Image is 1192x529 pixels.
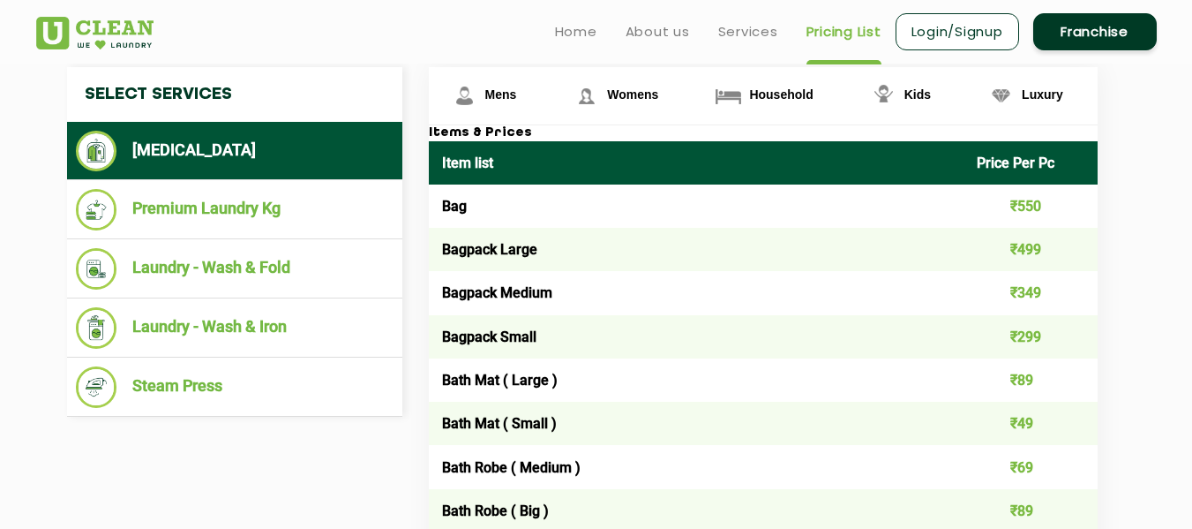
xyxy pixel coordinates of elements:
[76,307,394,349] li: Laundry - Wash & Iron
[868,80,899,111] img: Kids
[749,87,813,102] span: Household
[1022,87,1063,102] span: Luxury
[429,359,964,402] td: Bath Mat ( Large )
[485,87,517,102] span: Mens
[626,21,690,42] a: About us
[963,315,1098,359] td: ₹299
[963,445,1098,488] td: ₹69
[1033,13,1157,50] a: Franchise
[963,185,1098,228] td: ₹550
[429,228,964,271] td: Bagpack Large
[76,131,394,171] li: [MEDICAL_DATA]
[806,21,881,42] a: Pricing List
[76,189,117,230] img: Premium Laundry Kg
[986,80,1016,111] img: Luxury
[36,17,154,49] img: UClean Laundry and Dry Cleaning
[76,189,394,230] li: Premium Laundry Kg
[963,228,1098,271] td: ₹499
[429,315,964,359] td: Bagpack Small
[429,185,964,228] td: Bag
[963,271,1098,314] td: ₹349
[76,131,117,171] img: Dry Cleaning
[713,80,744,111] img: Household
[429,125,1098,141] h3: Items & Prices
[429,402,964,445] td: Bath Mat ( Small )
[449,80,480,111] img: Mens
[67,67,402,122] h4: Select Services
[904,87,931,102] span: Kids
[76,248,117,290] img: Laundry - Wash & Fold
[76,367,117,408] img: Steam Press
[963,359,1098,402] td: ₹89
[429,141,964,185] th: Item list
[429,271,964,314] td: Bagpack Medium
[718,21,778,42] a: Services
[896,13,1019,50] a: Login/Signup
[607,87,658,102] span: Womens
[963,402,1098,445] td: ₹49
[76,307,117,349] img: Laundry - Wash & Iron
[429,445,964,488] td: Bath Robe ( Medium )
[555,21,597,42] a: Home
[571,80,602,111] img: Womens
[76,248,394,290] li: Laundry - Wash & Fold
[76,367,394,408] li: Steam Press
[963,141,1098,185] th: Price Per Pc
